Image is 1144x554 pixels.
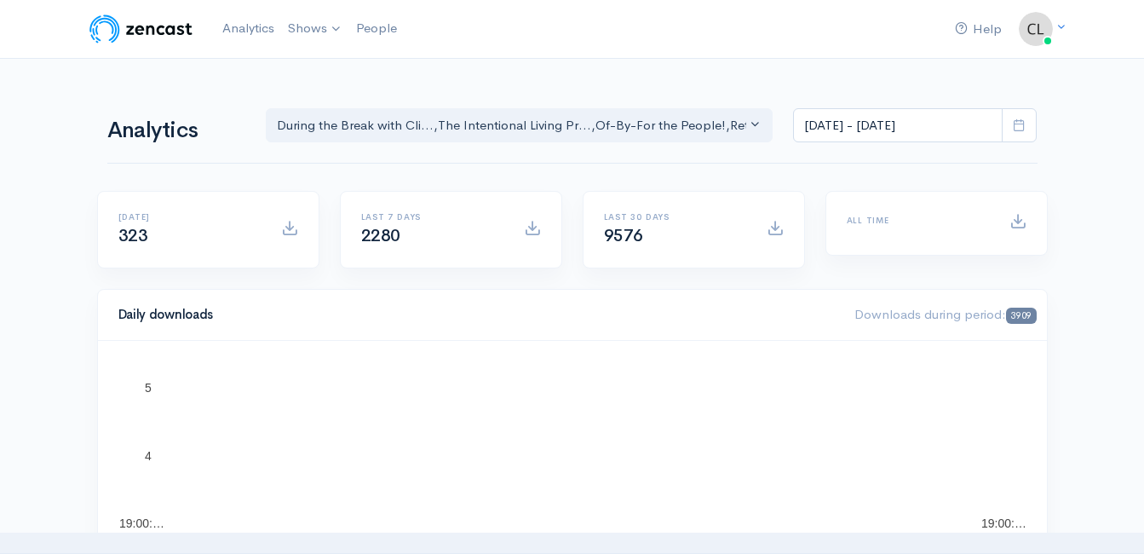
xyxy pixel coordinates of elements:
a: People [349,10,404,47]
svg: A chart. [118,361,1026,532]
img: ZenCast Logo [87,12,195,46]
h6: All time [847,216,989,225]
a: Help [948,11,1009,48]
span: 9576 [604,225,643,246]
h1: Analytics [107,118,245,143]
text: 4 [145,449,152,463]
img: ... [1019,12,1053,46]
text: 5 [145,381,152,395]
h6: Last 7 days [361,212,503,222]
span: 323 [118,225,148,246]
h6: Last 30 days [604,212,746,222]
button: During the Break with Cli..., The Intentional Living Pr..., Of-By-For the People!, Rethink - Rese... [266,108,773,143]
div: During the Break with Cli... , The Intentional Living Pr... , Of-By-For the People! , Rethink - R... [277,116,747,136]
text: 19:00:… [981,516,1026,530]
span: Downloads during period: [854,306,1036,322]
text: 19:00:… [119,516,164,530]
a: Analytics [216,10,281,47]
span: 3909 [1006,308,1036,324]
input: analytics date range selector [793,108,1003,143]
h4: Daily downloads [118,308,835,322]
span: 2280 [361,225,400,246]
h6: [DATE] [118,212,261,222]
a: Shows [281,10,349,48]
